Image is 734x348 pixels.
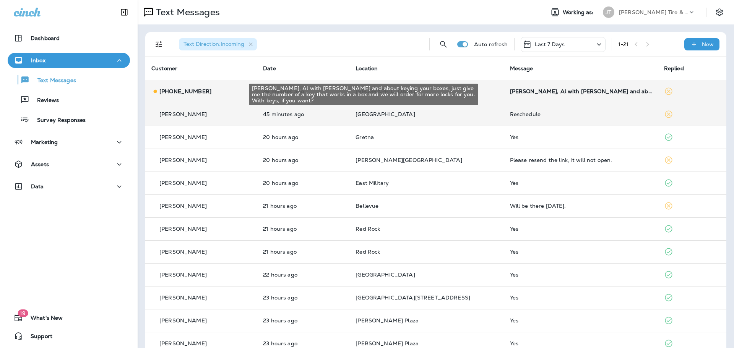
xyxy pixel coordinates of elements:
[356,202,378,209] span: Bellevue
[31,183,44,189] p: Data
[8,310,130,325] button: 19What's New
[510,203,652,209] div: Will be there tomorrow.
[510,157,652,163] div: Please resend the link, it will not open.
[510,226,652,232] div: Yes
[510,134,652,140] div: Yes
[159,134,207,140] p: [PERSON_NAME]
[263,340,343,346] p: Aug 10, 2025 09:01 AM
[159,88,211,94] p: [PHONE_NUMBER]
[30,77,76,84] p: Text Messages
[510,249,652,255] div: Yes
[29,117,86,124] p: Survey Responses
[249,84,478,105] div: [PERSON_NAME], Al with [PERSON_NAME] and about keying your boxes, just give me the number of a ke...
[356,248,380,255] span: Red Rock
[8,157,130,172] button: Assets
[8,72,130,88] button: Text Messages
[8,112,130,128] button: Survey Responses
[8,134,130,150] button: Marketing
[510,180,652,186] div: Yes
[151,65,177,72] span: Customer
[263,295,343,301] p: Aug 10, 2025 09:29 AM
[8,53,130,68] button: Inbox
[356,340,419,347] span: [PERSON_NAME] Plaza
[8,31,130,46] button: Dashboard
[356,294,470,301] span: [GEOGRAPHIC_DATA][STREET_ADDRESS]
[8,179,130,194] button: Data
[356,225,380,232] span: Red Rock
[510,340,652,346] div: Yes
[159,111,207,117] p: [PERSON_NAME]
[31,35,60,41] p: Dashboard
[263,65,276,72] span: Date
[263,249,343,255] p: Aug 10, 2025 10:51 AM
[31,139,58,145] p: Marketing
[356,65,378,72] span: Location
[179,38,257,50] div: Text Direction:Incoming
[23,333,52,342] span: Support
[8,92,130,108] button: Reviews
[563,9,595,16] span: Working as:
[114,5,135,20] button: Collapse Sidebar
[356,180,389,186] span: East Military
[356,134,374,141] span: Gretna
[510,111,652,117] div: Reschedule
[618,41,629,47] div: 1 - 21
[263,111,343,117] p: Aug 11, 2025 08:04 AM
[263,272,343,278] p: Aug 10, 2025 09:51 AM
[510,295,652,301] div: Yes
[619,9,688,15] p: [PERSON_NAME] Tire & Auto
[510,65,533,72] span: Message
[356,271,415,278] span: [GEOGRAPHIC_DATA]
[474,41,508,47] p: Auto refresh
[510,317,652,324] div: Yes
[263,134,343,140] p: Aug 10, 2025 12:47 PM
[159,295,207,301] p: [PERSON_NAME]
[159,317,207,324] p: [PERSON_NAME]
[263,317,343,324] p: Aug 10, 2025 09:06 AM
[159,340,207,346] p: [PERSON_NAME]
[263,226,343,232] p: Aug 10, 2025 10:57 AM
[510,88,652,94] div: Joe, Al with SnapOn and about keying your boxes, just give me the number of a key that works in a...
[159,249,207,255] p: [PERSON_NAME]
[31,161,49,167] p: Assets
[31,57,45,63] p: Inbox
[183,40,244,47] span: Text Direction : Incoming
[356,157,462,163] span: [PERSON_NAME][GEOGRAPHIC_DATA]
[8,329,130,344] button: Support
[356,111,415,118] span: [GEOGRAPHIC_DATA]
[159,180,207,186] p: [PERSON_NAME]
[29,97,59,104] p: Reviews
[159,272,207,278] p: [PERSON_NAME]
[713,5,726,19] button: Settings
[436,37,451,52] button: Search Messages
[159,203,207,209] p: [PERSON_NAME]
[535,41,565,47] p: Last 7 Days
[18,309,28,317] span: 19
[263,180,343,186] p: Aug 10, 2025 12:09 PM
[159,157,207,163] p: [PERSON_NAME]
[263,157,343,163] p: Aug 10, 2025 12:35 PM
[702,41,714,47] p: New
[23,315,63,324] span: What's New
[510,272,652,278] div: Yes
[263,203,343,209] p: Aug 10, 2025 11:41 AM
[664,65,684,72] span: Replied
[151,37,167,52] button: Filters
[159,226,207,232] p: [PERSON_NAME]
[356,317,419,324] span: [PERSON_NAME] Plaza
[603,6,614,18] div: JT
[153,6,220,18] p: Text Messages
